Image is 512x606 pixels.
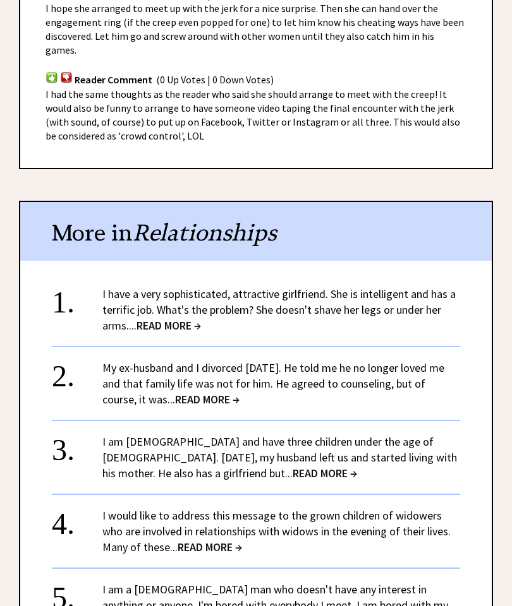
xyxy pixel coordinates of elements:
img: votup.png [46,72,58,84]
div: More in [20,203,492,261]
a: I would like to address this message to the grown children of widowers who are involved in relati... [102,509,451,555]
a: I have a very sophisticated, attractive girlfriend. She is intelligent and has a terrific job. Wh... [102,287,456,333]
a: I am [DEMOGRAPHIC_DATA] and have three children under the age of [DEMOGRAPHIC_DATA]. [DATE], my h... [102,435,457,481]
span: READ MORE → [293,466,357,481]
span: Reader Comment [75,74,152,86]
img: votdown.png [60,72,73,84]
div: 3. [52,434,102,458]
span: (0 Up Votes | 0 Down Votes) [156,74,274,86]
a: My ex-husband and I divorced [DATE]. He told me he no longer loved me and that family life was no... [102,361,444,407]
span: READ MORE → [175,393,240,407]
div: 5. [52,582,102,605]
div: 1. [52,287,102,310]
span: Relationships [133,219,277,247]
div: 2. [52,360,102,384]
span: READ MORE → [178,540,242,555]
div: 4. [52,508,102,532]
span: READ MORE → [137,319,201,333]
span: I had the same thoughts as the reader who said she should arrange to meet with the creep! It woul... [46,88,460,143]
span: I hope she arranged to meet up with the jerk for a nice surprise. Then she can hand over the enga... [46,3,464,57]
